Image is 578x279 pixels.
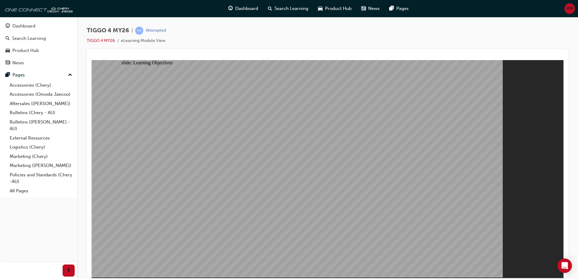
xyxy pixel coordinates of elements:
span: News [368,5,380,12]
span: Pages [396,5,409,12]
a: news-iconNews [356,2,385,15]
button: Pages [2,69,75,81]
span: Dashboard [235,5,258,12]
div: Attempted [146,28,166,34]
a: Accessories (Chery) [7,81,75,90]
button: DashboardSearch LearningProduct HubNews [2,19,75,69]
span: search-icon [5,36,10,41]
a: Logistics (Chery) [7,143,75,152]
span: car-icon [5,48,10,53]
div: News [12,59,24,66]
span: TIGGO 4 MY26 [87,27,129,34]
span: news-icon [361,5,366,12]
div: Pages [12,72,25,79]
a: Dashboard [2,21,75,32]
span: | [132,27,133,34]
a: Policies and Standards (Chery -AU) [7,170,75,186]
span: learningRecordVerb_ATTEMPT-icon [135,27,143,35]
span: pages-icon [389,5,394,12]
a: Product Hub [2,45,75,56]
a: pages-iconPages [385,2,414,15]
div: Dashboard [12,23,35,30]
a: External Resources [7,133,75,143]
a: Aftersales ([PERSON_NAME]) [7,99,75,108]
li: eLearning Module View [121,37,165,44]
a: search-iconSearch Learning [263,2,313,15]
span: up-icon [68,71,72,79]
a: Bulletins (Chery - AU) [7,108,75,117]
a: car-iconProduct Hub [313,2,356,15]
span: guage-icon [228,5,233,12]
a: Search Learning [2,33,75,44]
span: Search Learning [274,5,308,12]
span: prev-icon [67,267,71,274]
div: Product Hub [12,47,39,54]
a: TIGGO 4 MY26 [87,38,115,43]
span: KM [567,5,573,12]
a: guage-iconDashboard [223,2,263,15]
img: oneconnect [3,2,73,14]
span: pages-icon [5,72,10,78]
span: search-icon [268,5,272,12]
a: Accessories (Omoda Jaecoo) [7,90,75,99]
a: Bulletins ([PERSON_NAME] - AU) [7,117,75,133]
span: guage-icon [5,24,10,29]
div: Search Learning [12,35,46,42]
a: All Pages [7,186,75,196]
div: Open Intercom Messenger [557,258,572,273]
a: News [2,57,75,69]
span: Product Hub [325,5,352,12]
a: Marketing (Chery) [7,152,75,161]
button: KM [564,3,575,14]
span: car-icon [318,5,323,12]
a: Marketing ([PERSON_NAME]) [7,161,75,170]
span: news-icon [5,60,10,66]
